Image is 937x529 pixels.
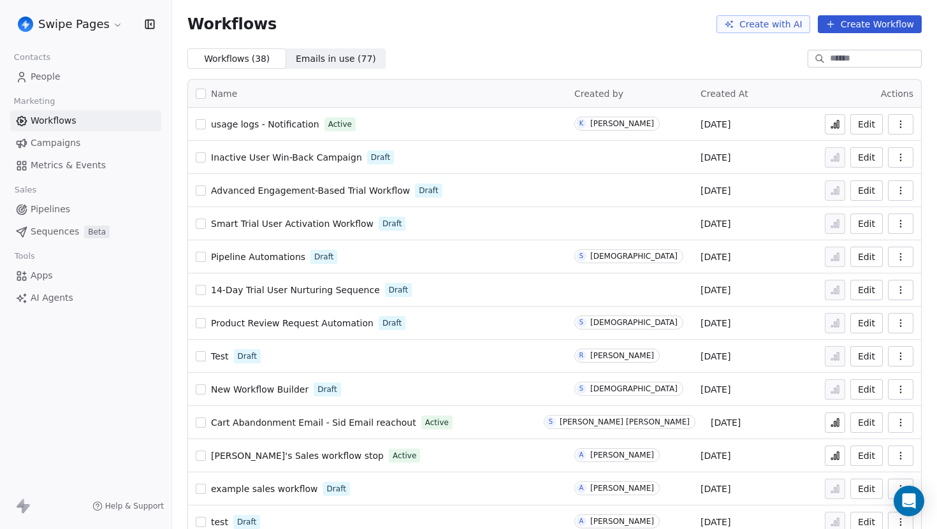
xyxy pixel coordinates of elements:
div: S [579,317,583,328]
a: Product Review Request Automation [211,317,374,330]
div: [PERSON_NAME] [590,119,654,128]
span: Marketing [8,92,61,111]
a: Edit [850,147,883,168]
div: A [579,483,584,493]
a: Metrics & Events [10,155,161,176]
div: [DEMOGRAPHIC_DATA] [590,384,678,393]
span: AI Agents [31,291,73,305]
span: Test [211,351,229,361]
span: Contacts [8,48,56,67]
span: [DATE] [701,118,730,131]
span: [DATE] [711,416,741,429]
div: K [579,119,584,129]
button: Edit [850,180,883,201]
span: Created At [701,89,748,99]
a: Pipeline Automations [211,250,305,263]
span: Tools [9,247,40,266]
a: Test [211,350,229,363]
a: Apps [10,265,161,286]
button: Swipe Pages [15,13,126,35]
span: [DATE] [701,516,730,528]
a: AI Agents [10,287,161,308]
span: [DATE] [701,217,730,230]
span: Active [393,450,416,461]
a: example sales workflow [211,482,318,495]
span: Advanced Engagement-Based Trial Workflow [211,185,410,196]
span: Apps [31,269,53,282]
a: Inactive User Win-Back Campaign [211,151,362,164]
div: S [549,417,553,427]
button: Edit [850,412,883,433]
span: Beta [84,226,110,238]
span: Created by [574,89,623,99]
button: Edit [850,479,883,499]
span: [DATE] [701,250,730,263]
div: [DEMOGRAPHIC_DATA] [590,318,678,327]
a: usage logs - Notification [211,118,319,131]
span: Sales [9,180,42,199]
button: Edit [850,114,883,134]
span: 14-Day Trial User Nurturing Sequence [211,285,380,295]
div: S [579,251,583,261]
button: Edit [850,379,883,400]
span: New Workflow Builder [211,384,309,395]
button: Edit [850,214,883,234]
a: Smart Trial User Activation Workflow [211,217,374,230]
span: [DATE] [701,284,730,296]
div: [DEMOGRAPHIC_DATA] [590,252,678,261]
span: Pipeline Automations [211,252,305,262]
a: SequencesBeta [10,221,161,242]
span: Draft [327,483,346,495]
a: 14-Day Trial User Nurturing Sequence [211,284,380,296]
span: [PERSON_NAME]'s Sales workflow stop [211,451,384,461]
span: Draft [382,218,402,229]
span: Draft [371,152,390,163]
span: Draft [389,284,408,296]
button: Create Workflow [818,15,922,33]
button: Edit [850,247,883,267]
span: People [31,70,61,83]
button: Edit [850,313,883,333]
div: A [579,516,584,526]
span: Name [211,87,237,101]
a: People [10,66,161,87]
div: [PERSON_NAME] [590,351,654,360]
span: Active [425,417,449,428]
span: Smart Trial User Activation Workflow [211,219,374,229]
a: New Workflow Builder [211,383,309,396]
span: test [211,517,228,527]
span: Product Review Request Automation [211,318,374,328]
span: Workflows [187,15,277,33]
span: Pipelines [31,203,70,216]
span: [DATE] [701,184,730,197]
span: Draft [237,516,256,528]
span: Draft [314,251,333,263]
div: [PERSON_NAME] [590,451,654,460]
span: Draft [238,351,257,362]
span: Cart Abandonment Email - Sid Email reachout [211,417,416,428]
span: Sequences [31,225,79,238]
span: [DATE] [701,350,730,363]
button: Create with AI [716,15,810,33]
div: Open Intercom Messenger [894,486,924,516]
div: S [579,384,583,394]
div: R [579,351,584,361]
span: Swipe Pages [38,16,110,33]
a: [PERSON_NAME]'s Sales workflow stop [211,449,384,462]
span: Actions [881,89,913,99]
button: Edit [850,346,883,366]
a: Help & Support [92,501,164,511]
a: Cart Abandonment Email - Sid Email reachout [211,416,416,429]
span: Draft [419,185,438,196]
span: usage logs - Notification [211,119,319,129]
span: Draft [317,384,337,395]
button: Edit [850,446,883,466]
span: Help & Support [105,501,164,511]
